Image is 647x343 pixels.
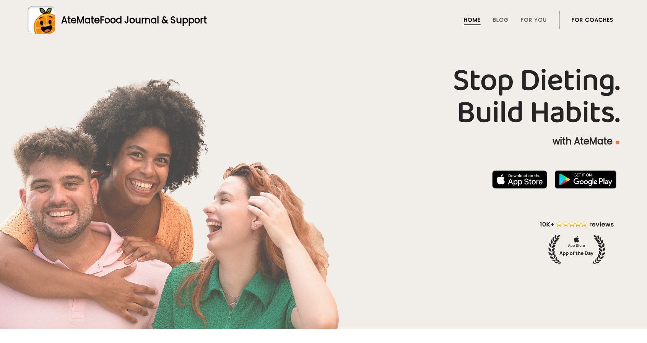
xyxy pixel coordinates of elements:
img: badge-download-google.png [555,170,616,189]
a: Home [464,17,481,23]
a: For You [521,17,547,23]
span: Food Journal & Support [100,14,207,26]
a: For Coaches [572,17,613,23]
div: AteMate [55,13,207,27]
a: AteMateFood Journal & Support [28,6,619,34]
img: home-hero-appoftheday.png [534,220,619,264]
a: Blog [493,17,509,23]
h1: Stop Dieting. Build Habits. [28,65,619,129]
img: badge-download-apple.svg [492,170,547,189]
p: with AteMate [28,135,619,147]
